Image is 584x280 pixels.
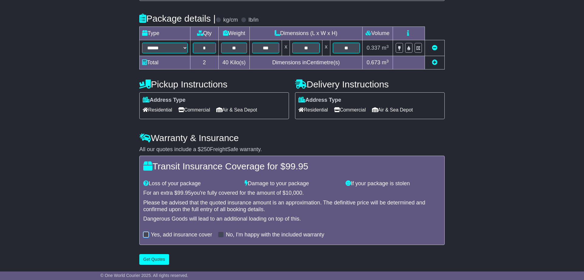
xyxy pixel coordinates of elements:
div: Damage to your package [242,180,343,187]
td: x [322,40,330,56]
sup: 3 [386,44,389,49]
span: 10,000 [286,190,302,196]
h4: Transit Insurance Coverage for $ [143,161,441,171]
span: m [382,59,389,66]
label: Address Type [298,97,341,104]
span: Air & Sea Depot [372,105,413,115]
span: Commercial [178,105,210,115]
span: 0.673 [367,59,380,66]
td: x [282,40,290,56]
label: Yes, add insurance cover [151,232,212,238]
td: 2 [190,56,219,69]
div: All our quotes include a $ FreightSafe warranty. [139,146,445,153]
a: Remove this item [432,45,437,51]
span: 40 [222,59,228,66]
button: Get Quotes [139,254,169,265]
label: No, I'm happy with the included warranty [226,232,324,238]
sup: 3 [386,59,389,63]
a: Add new item [432,59,437,66]
div: Dangerous Goods will lead to an additional loading on top of this. [143,216,441,222]
span: 99.95 [177,190,191,196]
span: Residential [143,105,172,115]
span: © One World Courier 2025. All rights reserved. [100,273,188,278]
span: 250 [201,146,210,152]
td: Qty [190,27,219,40]
h4: Pickup Instructions [139,79,289,89]
div: For an extra $ you're fully covered for the amount of $ . [143,190,441,197]
div: Please be advised that the quoted insurance amount is an approximation. The definitive price will... [143,200,441,213]
td: Volume [362,27,393,40]
span: 0.337 [367,45,380,51]
span: Air & Sea Depot [216,105,257,115]
td: Dimensions (L x W x H) [250,27,363,40]
div: Loss of your package [140,180,242,187]
h4: Delivery Instructions [295,79,445,89]
td: Weight [218,27,250,40]
label: kg/cm [223,17,238,23]
span: m [382,45,389,51]
span: Residential [298,105,328,115]
span: 99.95 [285,161,308,171]
span: Commercial [334,105,366,115]
td: Total [140,56,190,69]
h4: Package details | [139,13,216,23]
label: Address Type [143,97,186,104]
td: Type [140,27,190,40]
td: Dimensions in Centimetre(s) [250,56,363,69]
label: lb/in [249,17,259,23]
h4: Warranty & Insurance [139,133,445,143]
div: If your package is stolen [342,180,444,187]
td: Kilo(s) [218,56,250,69]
